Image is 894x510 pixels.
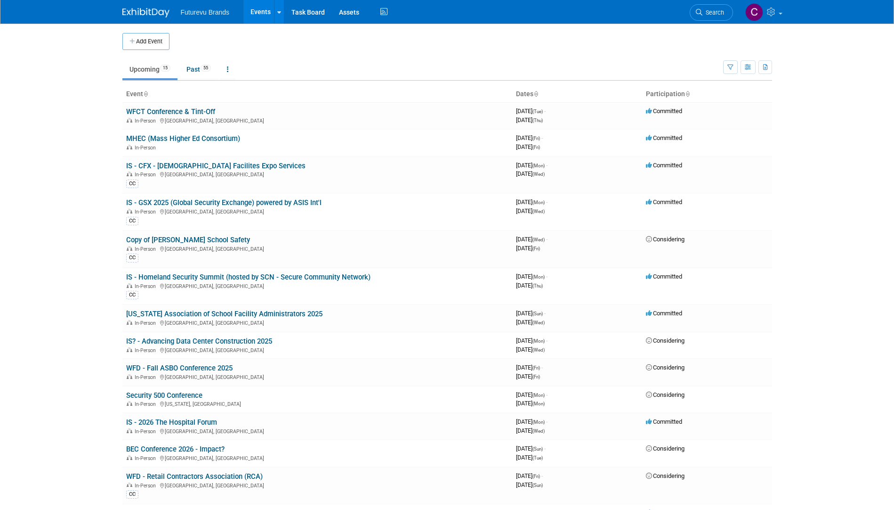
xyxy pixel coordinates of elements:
span: In-Person [135,118,159,124]
img: In-Person Event [127,428,132,433]
span: (Tue) [532,455,543,461]
span: Search [702,9,724,16]
span: - [544,310,546,317]
span: In-Person [135,209,159,215]
a: Upcoming15 [122,60,177,78]
span: (Mon) [532,420,545,425]
span: (Mon) [532,401,545,406]
div: CC [126,180,138,188]
span: - [546,273,548,280]
span: - [541,472,543,479]
div: [GEOGRAPHIC_DATA], [GEOGRAPHIC_DATA] [126,373,508,380]
span: [DATE] [516,418,548,425]
span: Committed [646,310,682,317]
span: In-Person [135,401,159,407]
img: In-Person Event [127,347,132,352]
span: [DATE] [516,319,545,326]
span: In-Person [135,483,159,489]
span: [DATE] [516,373,540,380]
a: WFCT Conference & Tint-Off [126,107,215,116]
a: [US_STATE] Association of School Facility Administrators 2025 [126,310,322,318]
span: - [546,391,548,398]
span: [DATE] [516,245,540,252]
span: (Fri) [532,145,540,150]
th: Dates [512,86,642,102]
span: - [546,198,548,206]
div: CC [126,490,138,499]
a: WFD - Fall ASBO Conference 2025 [126,364,233,372]
img: CHERYL CLOWES [745,3,763,21]
div: [US_STATE], [GEOGRAPHIC_DATA] [126,400,508,407]
div: [GEOGRAPHIC_DATA], [GEOGRAPHIC_DATA] [126,454,508,461]
span: (Sun) [532,483,543,488]
span: (Mon) [532,393,545,398]
span: - [544,107,546,115]
div: [GEOGRAPHIC_DATA], [GEOGRAPHIC_DATA] [126,170,508,178]
span: - [546,162,548,169]
a: BEC Conference 2026 - Impact? [126,445,225,453]
a: IS? - Advancing Data Center Construction 2025 [126,337,272,345]
span: [DATE] [516,134,543,141]
span: [DATE] [516,282,543,289]
span: [DATE] [516,391,548,398]
span: Considering [646,364,685,371]
th: Event [122,86,512,102]
span: Considering [646,337,685,344]
div: [GEOGRAPHIC_DATA], [GEOGRAPHIC_DATA] [126,116,508,124]
span: [DATE] [516,427,545,434]
span: - [544,445,546,452]
span: [DATE] [516,472,543,479]
span: Committed [646,198,682,206]
span: [DATE] [516,454,543,461]
a: Sort by Participation Type [685,90,690,98]
div: CC [126,217,138,225]
span: (Mon) [532,200,545,205]
span: - [541,134,543,141]
span: Committed [646,418,682,425]
span: (Fri) [532,365,540,370]
span: [DATE] [516,310,546,317]
span: Considering [646,236,685,243]
span: (Sun) [532,446,543,452]
span: (Mon) [532,338,545,344]
a: Security 500 Conference [126,391,202,400]
div: [GEOGRAPHIC_DATA], [GEOGRAPHIC_DATA] [126,319,508,326]
span: [DATE] [516,236,548,243]
a: Copy of [PERSON_NAME] School Safety [126,236,250,244]
img: In-Person Event [127,455,132,460]
img: In-Person Event [127,246,132,251]
span: Considering [646,445,685,452]
div: [GEOGRAPHIC_DATA], [GEOGRAPHIC_DATA] [126,207,508,215]
span: Futurevu Brands [181,8,230,16]
span: In-Person [135,374,159,380]
span: 15 [160,65,170,72]
img: In-Person Event [127,483,132,487]
span: [DATE] [516,400,545,407]
a: IS - GSX 2025 (Global Security Exchange) powered by ASIS Int'l [126,198,322,207]
div: [GEOGRAPHIC_DATA], [GEOGRAPHIC_DATA] [126,282,508,289]
img: In-Person Event [127,283,132,288]
a: IS - CFX - [DEMOGRAPHIC_DATA] Facilites Expo Services [126,162,306,170]
img: In-Person Event [127,401,132,406]
span: [DATE] [516,346,545,353]
span: (Wed) [532,237,545,242]
span: - [546,337,548,344]
span: (Wed) [532,320,545,325]
span: (Wed) [532,209,545,214]
span: (Wed) [532,172,545,177]
span: [DATE] [516,107,546,115]
span: In-Person [135,347,159,354]
span: (Mon) [532,163,545,168]
th: Participation [642,86,772,102]
a: Search [690,4,733,21]
span: Committed [646,162,682,169]
span: (Fri) [532,374,540,379]
span: [DATE] [516,116,543,123]
img: In-Person Event [127,209,132,214]
span: (Sun) [532,311,543,316]
div: CC [126,291,138,299]
span: [DATE] [516,143,540,150]
img: In-Person Event [127,320,132,325]
div: [GEOGRAPHIC_DATA], [GEOGRAPHIC_DATA] [126,346,508,354]
span: In-Person [135,320,159,326]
